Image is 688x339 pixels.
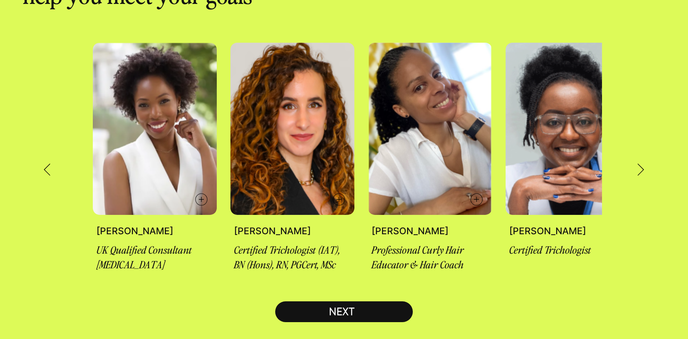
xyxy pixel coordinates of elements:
[509,243,591,256] span: Certified Trichologist
[275,301,413,322] button: NEXT
[96,243,192,271] span: UK Qualified Consultant [MEDICAL_DATA]
[318,305,370,318] div: NEXT
[234,243,340,271] span: Certified Trichologist (IAT), BN (Hons), RN, PGCert, MSc
[234,225,351,237] p: [PERSON_NAME]
[509,225,626,237] p: [PERSON_NAME]
[372,225,488,237] p: [PERSON_NAME]
[372,243,464,271] span: Professional Curly Hair Educator & Hair Coach
[96,225,213,237] p: [PERSON_NAME]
